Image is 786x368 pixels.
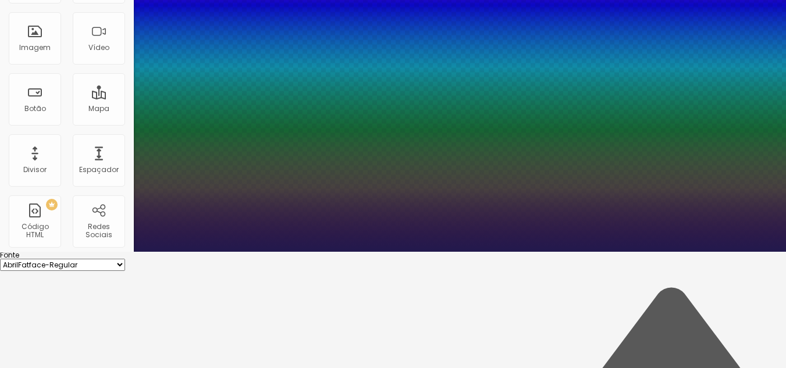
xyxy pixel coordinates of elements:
[23,165,47,174] font: Divisor
[24,103,46,113] font: Botão
[79,165,119,174] font: Espaçador
[88,103,109,113] font: Mapa
[86,221,112,240] font: Redes Sociais
[88,42,109,52] font: Vídeo
[19,42,51,52] font: Imagem
[22,221,49,240] font: Código HTML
